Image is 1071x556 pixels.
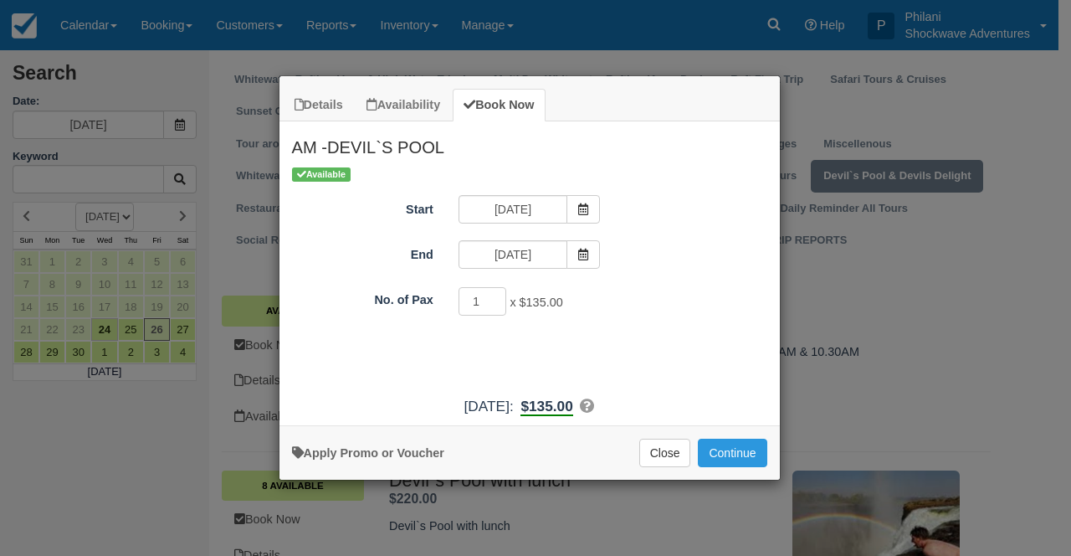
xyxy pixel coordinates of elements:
[279,121,780,165] h2: AM -DEVIL`S POOL
[284,89,354,121] a: Details
[639,439,691,467] button: Close
[279,286,446,309] label: No. of Pax
[292,446,444,460] a: Apply Voucher
[279,121,780,417] div: Item Modal
[356,89,451,121] a: Availability
[520,398,572,416] b: $135.00
[459,287,507,316] input: No. of Pax
[279,195,446,219] label: Start
[279,240,446,264] label: End
[698,439,766,467] button: Add to Booking
[279,396,780,417] div: :
[292,167,351,182] span: Available
[464,398,510,414] span: [DATE]
[453,89,545,121] a: Book Now
[510,296,562,309] span: x $135.00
